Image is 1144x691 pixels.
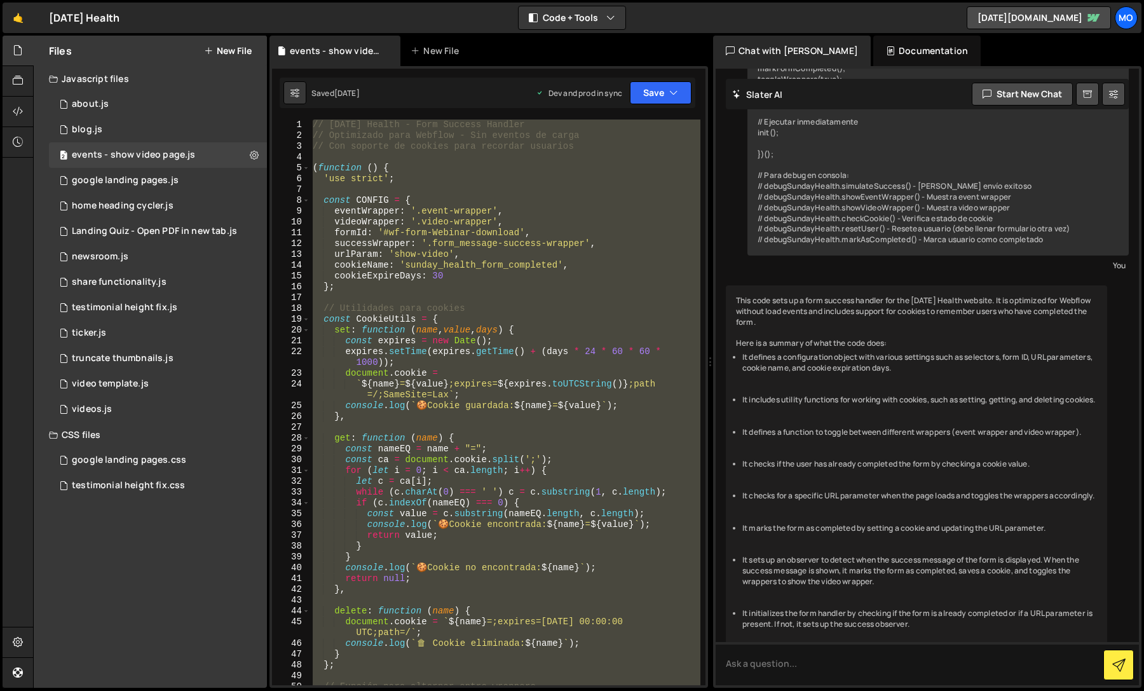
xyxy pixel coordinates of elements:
[272,325,310,336] div: 20
[272,249,310,260] div: 13
[72,175,179,186] div: google landing pages.js
[34,66,267,92] div: Javascript files
[72,149,195,161] div: events - show video page.js
[742,491,1097,502] li: It checks for a specific URL parameter when the page loads and toggles the wrappers accordingly.
[742,459,1097,470] li: It checks if the user has already completed the form by checking a cookie value.
[272,238,310,249] div: 12
[272,573,310,584] div: 41
[272,206,310,217] div: 9
[72,302,177,313] div: testimonial height fix.js
[272,552,310,563] div: 39
[49,473,267,498] div: 15519/44291.css
[272,174,310,184] div: 6
[272,660,310,671] div: 48
[272,595,310,606] div: 43
[272,617,310,638] div: 45
[334,88,360,99] div: [DATE]
[72,327,106,339] div: ticker.js
[49,10,119,25] div: [DATE] Health
[272,195,310,206] div: 8
[72,251,128,263] div: newsroom.js
[272,163,310,174] div: 5
[49,346,267,371] div: 15519/43756.js
[873,36,981,66] div: Documentation
[272,411,310,422] div: 26
[272,282,310,292] div: 16
[272,130,310,141] div: 2
[49,295,267,320] div: 15519/44286.js
[536,88,622,99] div: Dev and prod in sync
[272,519,310,530] div: 36
[49,320,267,346] div: 15519/43856.js
[972,83,1073,106] button: Start new chat
[411,44,464,57] div: New File
[60,151,67,161] span: 2
[49,371,267,397] div: 15519/43553.js
[72,404,112,415] div: videos.js
[272,379,310,400] div: 24
[272,638,310,649] div: 46
[49,219,267,244] div: 15519/44859.js
[72,480,185,491] div: testimonial height fix.css
[272,184,310,195] div: 7
[204,46,252,56] button: New File
[742,427,1097,438] li: It defines a function to toggle between different wrappers (event wrapper and video wrapper).
[49,92,267,117] div: 15519/46730.js
[272,346,310,368] div: 22
[742,352,1097,374] li: It defines a configuration object with various settings such as selectors, form ID, URL parameter...
[72,378,149,390] div: video template.js
[72,200,174,212] div: home heading cycler.js
[272,498,310,509] div: 34
[72,353,174,364] div: truncate thumbnails.js
[49,448,267,473] div: 15519/41007.css
[272,152,310,163] div: 4
[1115,6,1138,29] a: Mo
[272,509,310,519] div: 35
[272,260,310,271] div: 14
[72,226,237,237] div: Landing Quiz - Open PDF in new tab.js
[272,400,310,411] div: 25
[272,314,310,325] div: 19
[272,465,310,476] div: 31
[311,88,360,99] div: Saved
[272,487,310,498] div: 33
[272,120,310,130] div: 1
[272,292,310,303] div: 17
[49,193,267,219] div: 15519/44154.js
[272,336,310,346] div: 21
[272,271,310,282] div: 15
[713,36,871,66] div: Chat with [PERSON_NAME]
[742,395,1097,406] li: It includes utility functions for working with cookies, such as setting, getting, and deleting co...
[630,81,691,104] button: Save
[272,476,310,487] div: 32
[72,277,167,288] div: share functionality.js
[72,455,186,466] div: google landing pages.css
[272,444,310,455] div: 29
[49,168,267,193] div: 15519/41006.js
[49,142,267,168] div: 15519/43379.js
[742,555,1097,587] li: It sets up an observer to detect when the success message of the form is displayed. When the succ...
[272,606,310,617] div: 44
[272,141,310,152] div: 3
[272,217,310,228] div: 10
[732,88,783,100] h2: Slater AI
[49,244,267,270] div: 15519/43356.js
[967,6,1111,29] a: [DATE][DOMAIN_NAME]
[34,422,267,448] div: CSS files
[272,584,310,595] div: 42
[519,6,625,29] button: Code + Tools
[272,433,310,444] div: 28
[272,541,310,552] div: 38
[272,530,310,541] div: 37
[272,649,310,660] div: 47
[49,117,267,142] div: 15519/43411.js
[272,303,310,314] div: 18
[272,671,310,681] div: 49
[49,270,267,295] div: 15519/43407.js
[72,99,109,110] div: about.js
[272,563,310,573] div: 40
[272,228,310,238] div: 11
[290,44,385,57] div: events - show video page.js
[3,3,34,33] a: 🤙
